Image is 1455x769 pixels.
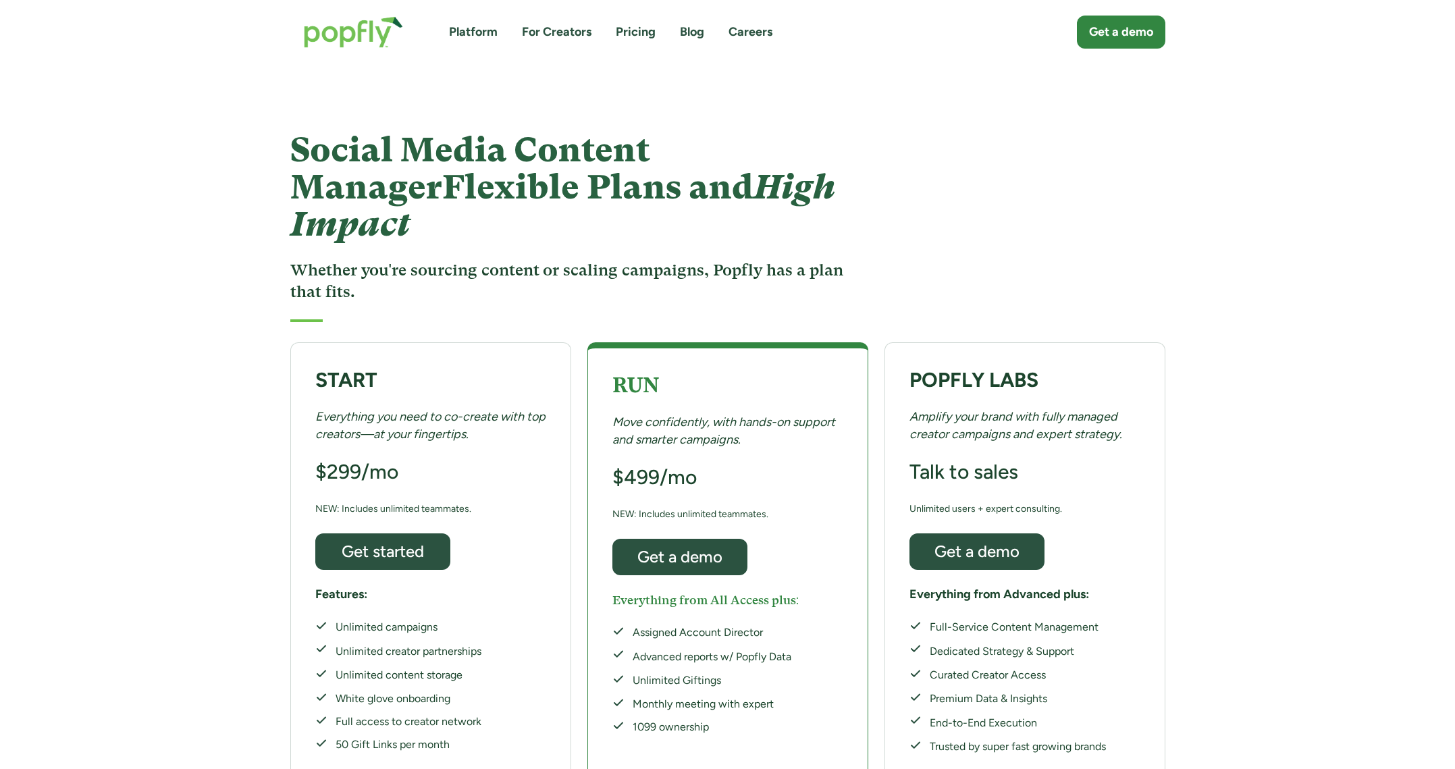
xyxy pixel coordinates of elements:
[616,24,656,41] a: Pricing
[327,543,438,560] div: Get started
[336,714,481,729] div: Full access to creator network
[290,132,850,243] h1: Social Media Content Manager
[930,643,1106,660] div: Dedicated Strategy & Support
[612,415,835,446] em: Move confidently, with hands-on support and smarter campaigns.
[930,739,1106,754] div: Trusted by super fast growing brands
[315,533,450,570] a: Get started
[633,697,791,712] div: Monthly meeting with expert
[315,586,367,603] h5: Features:
[930,620,1106,635] div: Full-Service Content Management
[336,691,481,706] div: White glove onboarding
[336,643,481,660] div: Unlimited creator partnerships
[909,586,1089,603] h5: Everything from Advanced plus:
[633,673,791,688] div: Unlimited Giftings
[336,737,481,752] div: 50 Gift Links per month
[612,539,747,575] a: Get a demo
[922,543,1032,560] div: Get a demo
[909,500,1062,517] div: Unlimited users + expert consulting.
[612,373,659,397] strong: RUN
[315,500,471,517] div: NEW: Includes unlimited teammates.
[336,620,481,635] div: Unlimited campaigns
[315,459,398,485] h3: $299/mo
[930,691,1106,706] div: Premium Data & Insights
[315,409,546,441] em: Everything you need to co-create with top creators—at your fingertips.
[680,24,704,41] a: Blog
[930,668,1106,683] div: Curated Creator Access
[1089,24,1153,41] div: Get a demo
[909,533,1044,570] a: Get a demo
[633,625,791,640] div: Assigned Account Director
[633,648,791,665] div: Advanced reports w/ Popfly Data
[522,24,591,41] a: For Creators
[729,24,772,41] a: Careers
[909,409,1122,441] em: Amplify your brand with fully managed creator campaigns and expert strategy.
[1077,16,1165,49] a: Get a demo
[449,24,498,41] a: Platform
[909,459,1018,485] h3: Talk to sales
[315,367,377,392] strong: START
[290,167,835,244] em: High Impact
[930,714,1106,731] div: End-to-End Execution
[612,591,799,608] h5: Everything from All Access plus:
[612,506,768,523] div: NEW: Includes unlimited teammates.
[290,167,835,244] span: Flexible Plans and
[625,548,735,565] div: Get a demo
[290,259,850,303] h3: Whether you're sourcing content or scaling campaigns, Popfly has a plan that fits.
[633,720,791,735] div: 1099 ownership
[336,668,481,683] div: Unlimited content storage
[612,465,697,490] h3: $499/mo
[290,3,417,61] a: home
[909,367,1038,392] strong: POPFLY LABS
